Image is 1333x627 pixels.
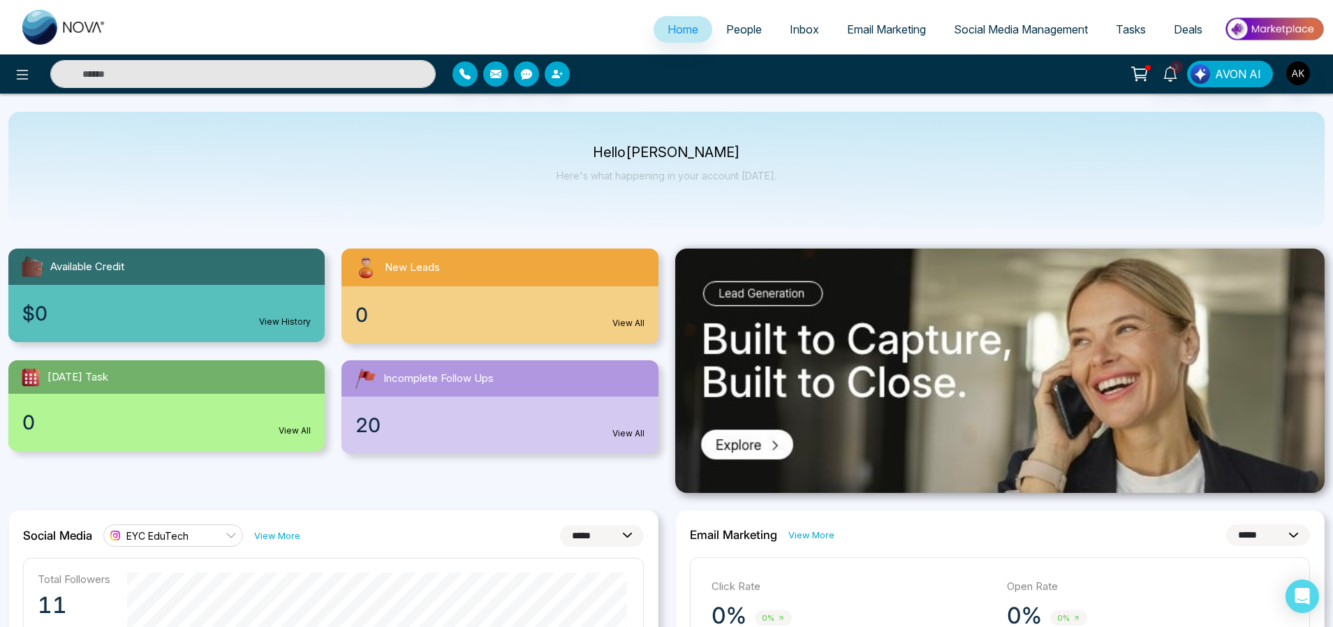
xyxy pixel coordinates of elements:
[383,371,494,387] span: Incomplete Follow Ups
[690,528,777,542] h2: Email Marketing
[654,16,712,43] a: Home
[22,10,106,45] img: Nova CRM Logo
[1050,610,1087,626] span: 0%
[940,16,1102,43] a: Social Media Management
[353,254,379,281] img: newLeads.svg
[38,591,110,619] p: 11
[23,529,92,543] h2: Social Media
[20,254,45,279] img: availableCredit.svg
[355,300,368,330] span: 0
[20,366,42,388] img: todayTask.svg
[22,299,47,328] span: $0
[126,529,189,543] span: EYC EduTech
[385,260,440,276] span: New Leads
[612,427,645,440] a: View All
[333,360,666,454] a: Incomplete Follow Ups20View All
[1102,16,1160,43] a: Tasks
[47,369,108,385] span: [DATE] Task
[1215,66,1261,82] span: AVON AI
[788,529,834,542] a: View More
[38,573,110,586] p: Total Followers
[254,529,300,543] a: View More
[108,529,122,543] img: instagram
[1223,13,1325,45] img: Market-place.gif
[1286,61,1310,85] img: User Avatar
[668,22,698,36] span: Home
[612,317,645,330] a: View All
[1007,579,1288,595] p: Open Rate
[22,408,35,437] span: 0
[557,170,776,182] p: Here's what happening in your account [DATE].
[1116,22,1146,36] span: Tasks
[1187,61,1273,87] button: AVON AI
[355,411,381,440] span: 20
[1170,61,1183,73] span: 3
[1160,16,1216,43] a: Deals
[790,22,819,36] span: Inbox
[954,22,1088,36] span: Social Media Management
[1174,22,1202,36] span: Deals
[557,147,776,158] p: Hello [PERSON_NAME]
[712,16,776,43] a: People
[755,610,792,626] span: 0%
[776,16,833,43] a: Inbox
[726,22,762,36] span: People
[1286,580,1319,613] div: Open Intercom Messenger
[279,425,311,437] a: View All
[50,259,124,275] span: Available Credit
[833,16,940,43] a: Email Marketing
[675,249,1325,493] img: .
[712,579,993,595] p: Click Rate
[333,249,666,344] a: New Leads0View All
[847,22,926,36] span: Email Marketing
[353,366,378,391] img: followUps.svg
[1154,61,1187,85] a: 3
[1191,64,1210,84] img: Lead Flow
[259,316,311,328] a: View History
